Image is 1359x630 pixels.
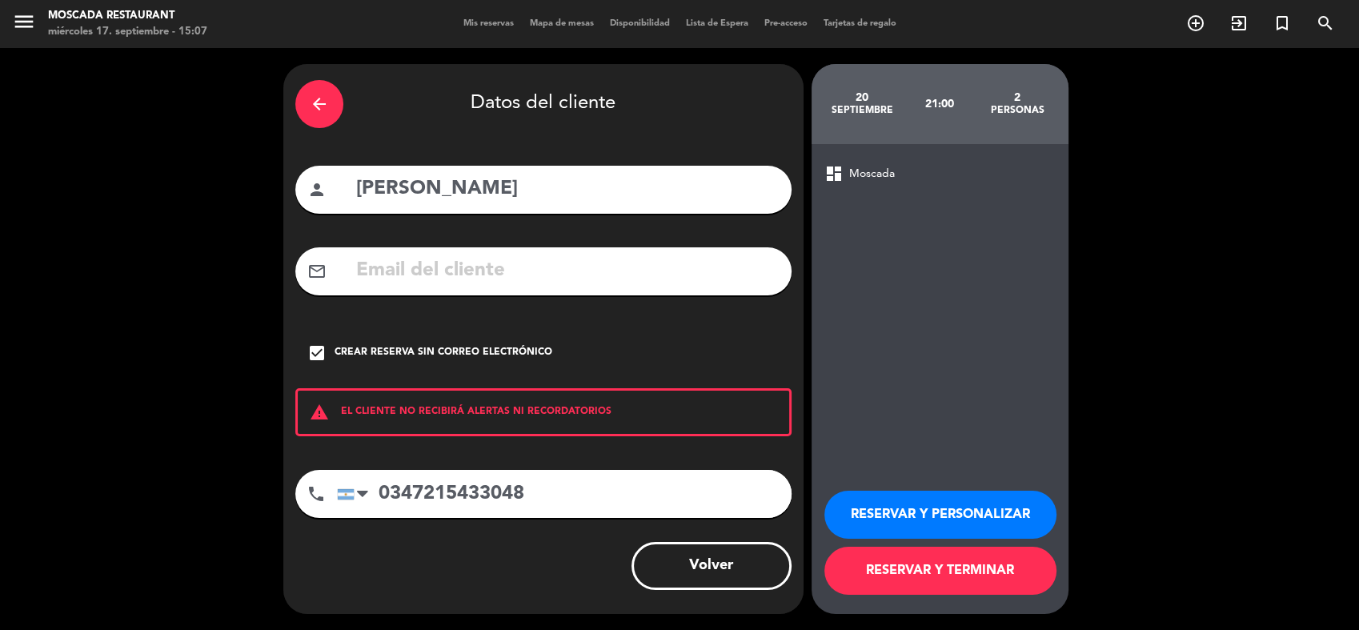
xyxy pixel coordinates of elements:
[12,10,36,34] i: menu
[978,91,1056,104] div: 2
[756,19,816,28] span: Pre-acceso
[824,91,901,104] div: 20
[602,19,678,28] span: Disponibilidad
[978,104,1056,117] div: personas
[12,10,36,39] button: menu
[824,164,844,183] span: dashboard
[900,76,978,132] div: 21:00
[678,19,756,28] span: Lista de Espera
[1273,14,1292,33] i: turned_in_not
[849,165,895,183] span: Moscada
[355,173,780,206] input: Nombre del cliente
[631,542,792,590] button: Volver
[307,180,327,199] i: person
[1229,14,1249,33] i: exit_to_app
[355,255,780,287] input: Email del cliente
[816,19,904,28] span: Tarjetas de regalo
[295,388,792,436] div: EL CLIENTE NO RECIBIRÁ ALERTAS NI RECORDATORIOS
[455,19,522,28] span: Mis reservas
[1316,14,1335,33] i: search
[48,8,207,24] div: Moscada Restaurant
[337,470,792,518] input: Número de teléfono...
[295,76,792,132] div: Datos del cliente
[307,343,327,363] i: check_box
[522,19,602,28] span: Mapa de mesas
[1186,14,1205,33] i: add_circle_outline
[310,94,329,114] i: arrow_back
[48,24,207,40] div: miércoles 17. septiembre - 15:07
[335,345,552,361] div: Crear reserva sin correo electrónico
[824,104,901,117] div: septiembre
[307,484,326,504] i: phone
[307,262,327,281] i: mail_outline
[824,547,1056,595] button: RESERVAR Y TERMINAR
[824,491,1056,539] button: RESERVAR Y PERSONALIZAR
[338,471,375,517] div: Argentina: +54
[298,403,341,422] i: warning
